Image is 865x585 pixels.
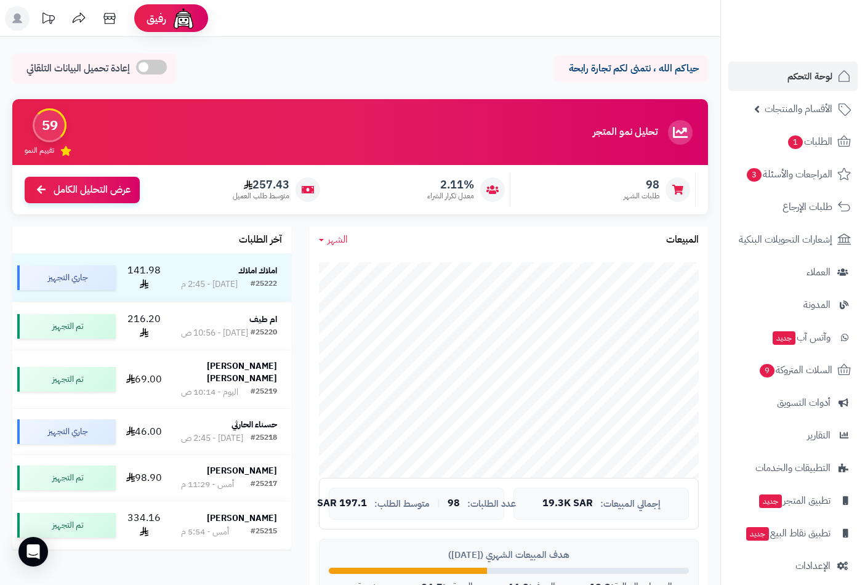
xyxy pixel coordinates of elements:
[771,329,831,346] span: وآتس آب
[121,501,167,549] td: 334.16
[728,486,858,515] a: تطبيق المتجرجديد
[773,331,795,345] span: جديد
[739,231,832,248] span: إشعارات التحويلات البنكية
[121,409,167,454] td: 46.00
[563,62,699,76] p: حياكم الله ، نتمنى لكم تجارة رابحة
[238,264,277,277] strong: املاك املاك
[807,264,831,281] span: العملاء
[319,233,348,247] a: الشهر
[317,498,367,509] span: 197.1 SAR
[329,549,689,562] div: هدف المبيعات الشهري ([DATE])
[728,421,858,450] a: التقارير
[759,363,774,377] span: 9
[121,302,167,350] td: 216.20
[17,314,116,339] div: تم التجهيز
[746,166,832,183] span: المراجعات والأسئلة
[624,191,659,201] span: طلبات الشهر
[427,191,474,201] span: معدل تكرار الشراء
[728,355,858,385] a: السلات المتروكة9
[759,494,782,508] span: جديد
[728,388,858,418] a: أدوات التسويق
[17,367,116,392] div: تم التجهيز
[181,478,234,491] div: أمس - 11:29 م
[467,499,516,509] span: عدد الطلبات:
[181,278,238,291] div: [DATE] - 2:45 م
[728,323,858,352] a: وآتس آبجديد
[17,513,116,538] div: تم التجهيز
[728,290,858,320] a: المدونة
[121,455,167,501] td: 98.90
[758,361,832,379] span: السلات المتروكة
[251,386,277,398] div: #25219
[758,492,831,509] span: تطبيق المتجر
[765,100,832,118] span: الأقسام والمنتجات
[728,225,858,254] a: إشعارات التحويلات البنكية
[666,235,699,246] h3: المبيعات
[448,498,460,509] span: 98
[781,24,853,50] img: logo-2.png
[600,499,661,509] span: إجمالي المبيعات:
[746,527,769,541] span: جديد
[181,386,238,398] div: اليوم - 10:14 ص
[233,191,289,201] span: متوسط طلب العميل
[249,313,277,326] strong: ام طيف
[25,177,140,203] a: عرض التحليل الكامل
[427,178,474,192] span: 2.11%
[181,526,229,538] div: أمس - 5:54 م
[728,551,858,581] a: الإعدادات
[251,278,277,291] div: #25222
[624,178,659,192] span: 98
[17,419,116,444] div: جاري التجهيز
[207,512,277,525] strong: [PERSON_NAME]
[54,183,131,197] span: عرض التحليل الكامل
[26,62,130,76] span: إعادة تحميل البيانات التلقائي
[746,167,762,182] span: 3
[777,394,831,411] span: أدوات التسويق
[231,418,277,431] strong: حسناء الحارثي
[728,159,858,189] a: المراجعات والأسئلة3
[803,296,831,313] span: المدونة
[728,62,858,91] a: لوحة التحكم
[181,327,248,339] div: [DATE] - 10:56 ص
[239,235,282,246] h3: آخر الطلبات
[787,68,832,85] span: لوحة التحكم
[787,133,832,150] span: الطلبات
[121,254,167,302] td: 141.98
[795,557,831,575] span: الإعدادات
[147,11,166,26] span: رفيق
[728,518,858,548] a: تطبيق نقاط البيعجديد
[251,432,277,445] div: #25218
[33,6,63,34] a: تحديثات المنصة
[728,127,858,156] a: الطلبات1
[181,432,243,445] div: [DATE] - 2:45 ص
[728,257,858,287] a: العملاء
[207,464,277,477] strong: [PERSON_NAME]
[121,350,167,408] td: 69.00
[437,499,440,508] span: |
[593,127,658,138] h3: تحليل نمو المتجر
[728,192,858,222] a: طلبات الإرجاع
[18,537,48,567] div: Open Intercom Messenger
[25,145,54,156] span: تقييم النمو
[251,526,277,538] div: #25215
[17,466,116,490] div: تم التجهيز
[171,6,196,31] img: ai-face.png
[233,178,289,192] span: 257.43
[755,459,831,477] span: التطبيقات والخدمات
[807,427,831,444] span: التقارير
[374,499,430,509] span: متوسط الطلب:
[745,525,831,542] span: تطبيق نقاط البيع
[251,478,277,491] div: #25217
[542,498,593,509] span: 19.3K SAR
[207,360,277,385] strong: [PERSON_NAME] [PERSON_NAME]
[787,135,803,149] span: 1
[783,198,832,216] span: طلبات الإرجاع
[251,327,277,339] div: #25220
[17,265,116,290] div: جاري التجهيز
[328,232,348,247] span: الشهر
[728,453,858,483] a: التطبيقات والخدمات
